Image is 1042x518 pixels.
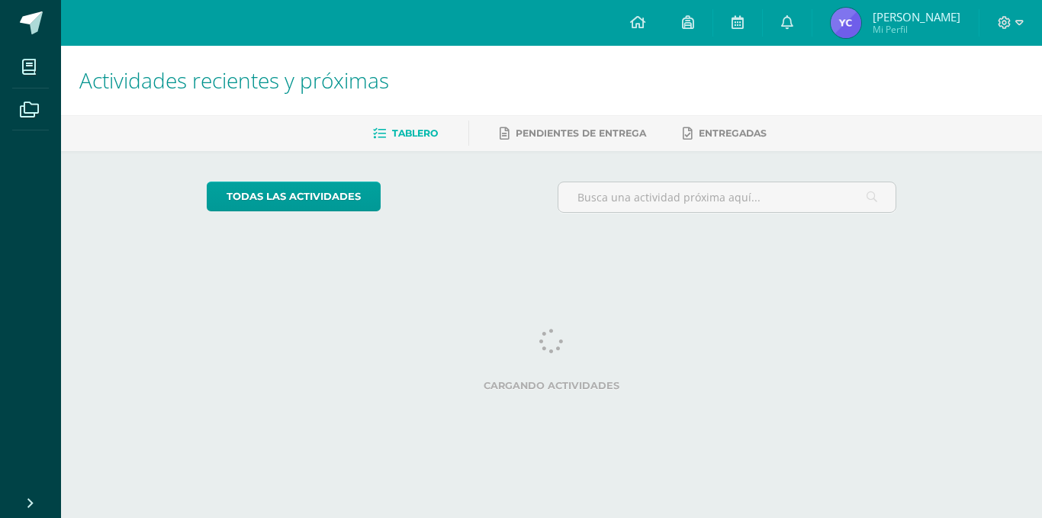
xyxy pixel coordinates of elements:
[516,127,646,139] span: Pendientes de entrega
[699,127,767,139] span: Entregadas
[873,23,960,36] span: Mi Perfil
[207,182,381,211] a: todas las Actividades
[373,121,438,146] a: Tablero
[683,121,767,146] a: Entregadas
[500,121,646,146] a: Pendientes de entrega
[558,182,896,212] input: Busca una actividad próxima aquí...
[392,127,438,139] span: Tablero
[873,9,960,24] span: [PERSON_NAME]
[831,8,861,38] img: 3c67571ce50f9dae07b8b8342f80844c.png
[79,66,389,95] span: Actividades recientes y próximas
[207,380,897,391] label: Cargando actividades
